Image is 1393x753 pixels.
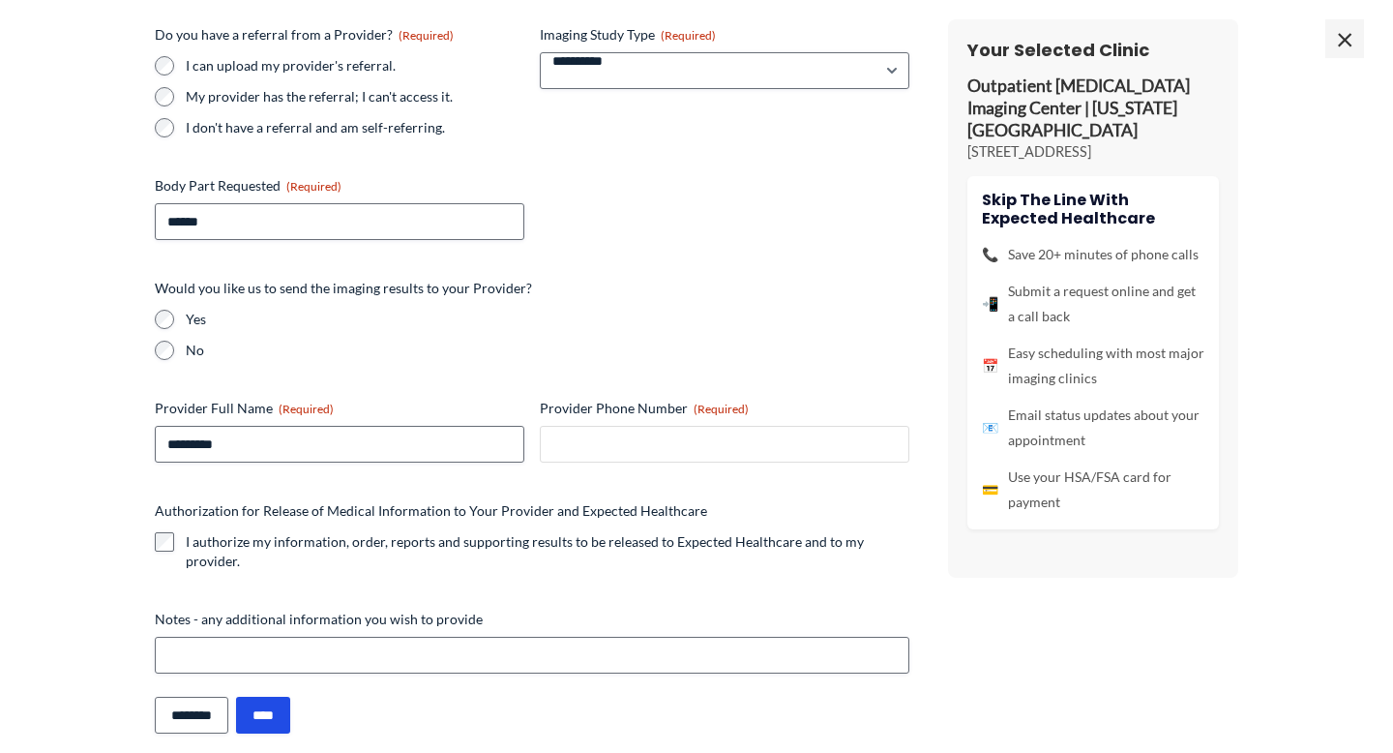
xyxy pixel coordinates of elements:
[982,465,1204,515] li: Use your HSA/FSA card for payment
[982,341,1204,391] li: Easy scheduling with most major imaging clinics
[186,118,524,137] label: I don't have a referral and am self-referring.
[982,291,998,316] span: 📲
[661,28,716,43] span: (Required)
[967,39,1219,61] h3: Your Selected Clinic
[186,310,909,329] label: Yes
[540,399,909,418] label: Provider Phone Number
[982,353,998,378] span: 📅
[186,56,524,75] label: I can upload my provider's referral.
[1325,19,1364,58] span: ×
[286,179,341,194] span: (Required)
[399,28,454,43] span: (Required)
[982,191,1204,227] h4: Skip the line with Expected Healthcare
[155,399,524,418] label: Provider Full Name
[982,242,998,267] span: 📞
[186,532,909,571] label: I authorize my information, order, reports and supporting results to be released to Expected Heal...
[982,403,1204,453] li: Email status updates about your appointment
[186,87,524,106] label: My provider has the referral; I can't access it.
[155,610,909,629] label: Notes - any additional information you wish to provide
[967,75,1219,142] p: Outpatient [MEDICAL_DATA] Imaging Center | [US_STATE][GEOGRAPHIC_DATA]
[982,279,1204,329] li: Submit a request online and get a call back
[982,477,998,502] span: 💳
[967,142,1219,162] p: [STREET_ADDRESS]
[155,501,707,521] legend: Authorization for Release of Medical Information to Your Provider and Expected Healthcare
[279,402,334,416] span: (Required)
[982,242,1204,267] li: Save 20+ minutes of phone calls
[155,279,532,298] legend: Would you like us to send the imaging results to your Provider?
[540,25,909,45] label: Imaging Study Type
[155,25,454,45] legend: Do you have a referral from a Provider?
[186,341,909,360] label: No
[694,402,749,416] span: (Required)
[982,415,998,440] span: 📧
[155,176,524,196] label: Body Part Requested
